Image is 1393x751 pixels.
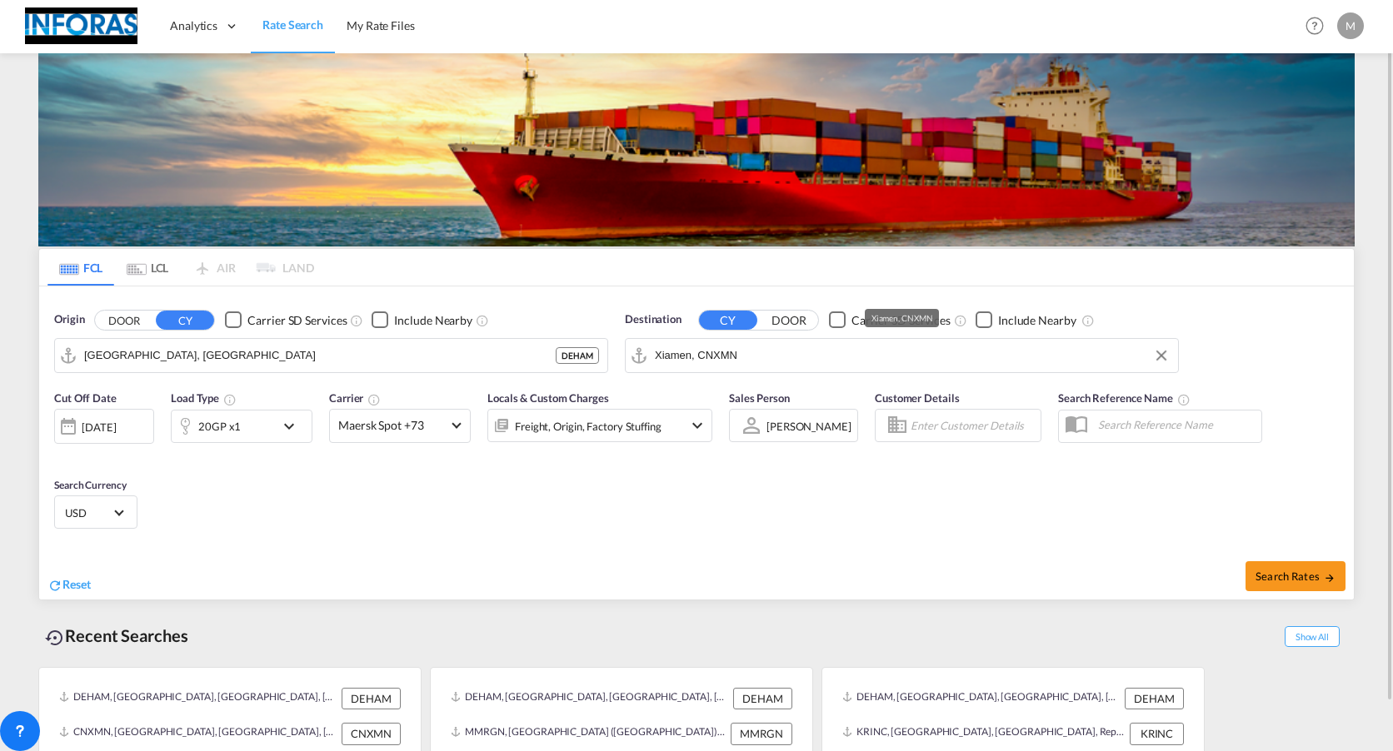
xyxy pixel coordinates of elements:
[487,391,609,405] span: Locals & Custom Charges
[247,312,347,329] div: Carrier SD Services
[731,723,792,744] div: MMRGN
[1149,343,1174,368] button: Clear Input
[1130,723,1184,744] div: KRINC
[54,311,84,328] span: Origin
[95,311,153,330] button: DOOR
[699,311,757,330] button: CY
[54,479,127,491] span: Search Currency
[1125,688,1184,709] div: DEHAM
[63,500,128,525] md-select: Select Currency: $ USDUnited States Dollar
[556,347,599,364] div: DEHAM
[82,420,116,435] div: [DATE]
[766,420,851,433] div: [PERSON_NAME]
[47,249,314,286] md-pagination-wrapper: Use the left and right arrow keys to navigate between tabs
[25,7,137,45] img: eff75c7098ee11eeb65dd1c63e392380.jpg
[1058,391,1191,405] span: Search Reference Name
[655,343,1170,368] input: Search by Port
[198,415,241,438] div: 20GP x1
[515,415,662,438] div: Freight Origin Factory Stuffing
[476,314,489,327] md-icon: Unchecked: Ignores neighbouring ports when fetching rates.Checked : Includes neighbouring ports w...
[1090,412,1261,437] input: Search Reference Name
[171,410,312,443] div: 20GP x1icon-chevron-down
[487,409,712,442] div: Freight Origin Factory Stuffingicon-chevron-down
[223,393,237,406] md-icon: icon-information-outline
[329,391,381,405] span: Carrier
[829,311,951,329] md-checkbox: Checkbox No Ink
[851,312,951,329] div: Carrier SD Services
[59,688,337,709] div: DEHAM, Hamburg, Germany, Western Europe, Europe
[729,391,790,405] span: Sales Person
[350,314,363,327] md-icon: Unchecked: Search for CY (Container Yard) services for all selected carriers.Checked : Search for...
[342,688,401,709] div: DEHAM
[626,339,1178,372] md-input-container: Xiamen, CNXMN
[760,311,818,330] button: DOOR
[342,723,401,744] div: CNXMN
[1301,12,1329,40] span: Help
[733,688,792,709] div: DEHAM
[225,311,347,329] md-checkbox: Checkbox No Ink
[156,311,214,330] button: CY
[65,505,112,520] span: USD
[47,578,62,593] md-icon: icon-refresh
[62,577,91,591] span: Reset
[45,628,65,648] md-icon: icon-backup-restore
[367,393,381,406] md-icon: The selected Trucker/Carrierwill be displayed in the rate results If the rates are from another f...
[262,17,323,32] span: Rate Search
[687,415,707,435] md-icon: icon-chevron-down
[1301,12,1337,42] div: Help
[38,53,1355,246] img: LCL+%26+FCL+BACKGROUND.png
[842,688,1121,709] div: DEHAM, Hamburg, Germany, Western Europe, Europe
[372,311,472,329] md-checkbox: Checkbox No Ink
[451,723,726,744] div: MMRGN, Rangoon (Yangon), Myanmar, South East Asia, Asia Pacific
[871,309,933,327] div: Xiamen, CNXMN
[338,417,447,434] span: Maersk Spot +73
[54,442,67,465] md-datepicker: Select
[84,343,556,368] input: Search by Port
[394,312,472,329] div: Include Nearby
[911,413,1036,438] input: Enter Customer Details
[39,286,1354,599] div: Origin DOOR CY Checkbox No InkUnchecked: Search for CY (Container Yard) services for all selected...
[1256,569,1336,583] span: Search Rates
[875,391,959,405] span: Customer Details
[451,688,729,709] div: DEHAM, Hamburg, Germany, Western Europe, Europe
[1337,12,1364,39] div: M
[47,249,114,286] md-tab-item: FCL
[54,391,117,405] span: Cut Off Date
[171,391,237,405] span: Load Type
[954,314,967,327] md-icon: Unchecked: Search for CY (Container Yard) services for all selected carriers.Checked : Search for...
[38,617,195,654] div: Recent Searches
[1081,314,1095,327] md-icon: Unchecked: Ignores neighbouring ports when fetching rates.Checked : Includes neighbouring ports w...
[279,416,307,436] md-icon: icon-chevron-down
[1246,561,1346,591] button: Search Ratesicon-arrow-right
[114,249,181,286] md-tab-item: LCL
[625,311,682,328] span: Destination
[59,723,337,744] div: CNXMN, Xiamen, China, Greater China & Far East Asia, Asia Pacific
[976,311,1076,329] md-checkbox: Checkbox No Ink
[765,414,853,438] md-select: Sales Person: Matthias Boguslawski
[47,576,91,594] div: icon-refreshReset
[55,339,607,372] md-input-container: Hamburg, DEHAM
[347,18,415,32] span: My Rate Files
[54,409,154,444] div: [DATE]
[1285,626,1340,647] span: Show All
[998,312,1076,329] div: Include Nearby
[1324,572,1336,584] md-icon: icon-arrow-right
[842,723,1126,744] div: KRINC, Incheon, Korea, Republic of, Greater China & Far East Asia, Asia Pacific
[1177,393,1191,406] md-icon: Your search will be saved by the below given name
[170,17,217,34] span: Analytics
